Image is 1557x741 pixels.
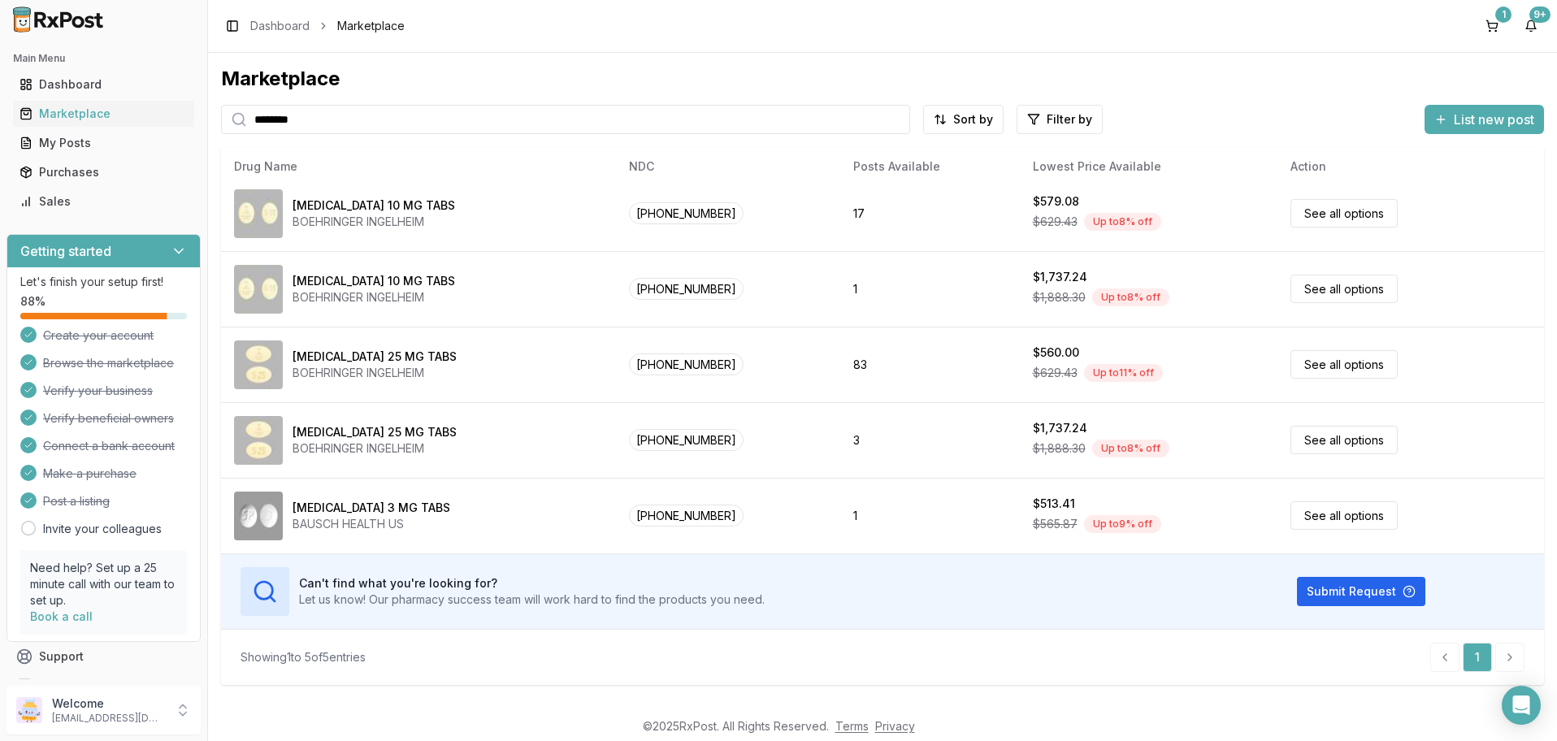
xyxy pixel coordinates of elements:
span: [PHONE_NUMBER] [629,202,744,224]
span: $1,888.30 [1033,289,1086,305]
div: Up to 8 % off [1084,213,1161,231]
a: My Posts [13,128,194,158]
p: Need help? Set up a 25 minute call with our team to set up. [30,560,177,609]
button: Sales [7,188,201,214]
a: Marketplace [13,99,194,128]
span: Post a listing [43,493,110,509]
div: BOEHRINGER INGELHEIM [293,440,457,457]
button: Sort by [923,105,1004,134]
span: [PHONE_NUMBER] [629,353,744,375]
td: 1 [840,478,1020,553]
span: [PHONE_NUMBER] [629,429,744,451]
p: [EMAIL_ADDRESS][DOMAIN_NAME] [52,712,165,725]
th: Action [1277,147,1544,186]
div: Up to 11 % off [1084,364,1163,382]
img: Jardiance 25 MG TABS [234,340,283,389]
div: Sales [20,193,188,210]
div: $560.00 [1033,344,1079,361]
div: BAUSCH HEALTH US [293,516,450,532]
span: Browse the marketplace [43,355,174,371]
td: 3 [840,402,1020,478]
div: [MEDICAL_DATA] 10 MG TABS [293,197,455,214]
div: $1,737.24 [1033,420,1087,436]
nav: breadcrumb [250,18,405,34]
span: Feedback [39,678,94,694]
button: Filter by [1017,105,1103,134]
td: 83 [840,327,1020,402]
a: See all options [1290,275,1398,303]
div: BOEHRINGER INGELHEIM [293,289,455,305]
a: Privacy [875,719,915,733]
span: List new post [1454,110,1534,129]
span: Verify your business [43,383,153,399]
a: Invite your colleagues [43,521,162,537]
span: [PHONE_NUMBER] [629,278,744,300]
span: Marketplace [337,18,405,34]
div: Up to 8 % off [1092,440,1169,457]
a: See all options [1290,199,1398,227]
a: Purchases [13,158,194,187]
button: Marketplace [7,101,201,127]
span: [PHONE_NUMBER] [629,505,744,526]
p: Welcome [52,695,165,712]
button: 9+ [1518,13,1544,39]
a: 1 [1463,643,1492,672]
a: 1 [1479,13,1505,39]
button: Submit Request [1297,577,1425,606]
div: Open Intercom Messenger [1502,686,1541,725]
a: Sales [13,187,194,216]
div: Showing 1 to 5 of 5 entries [241,649,366,665]
th: Drug Name [221,147,616,186]
img: User avatar [16,697,42,723]
div: Dashboard [20,76,188,93]
td: 17 [840,175,1020,251]
div: [MEDICAL_DATA] 3 MG TABS [293,500,450,516]
a: See all options [1290,350,1398,379]
img: Jardiance 25 MG TABS [234,416,283,465]
h3: Can't find what you're looking for? [299,575,765,591]
div: Purchases [20,164,188,180]
button: Support [7,642,201,671]
div: BOEHRINGER INGELHEIM [293,214,455,230]
a: List new post [1425,113,1544,129]
a: Dashboard [13,70,194,99]
img: RxPost Logo [7,6,111,32]
button: Feedback [7,671,201,700]
th: Posts Available [840,147,1020,186]
th: Lowest Price Available [1020,147,1278,186]
span: $629.43 [1033,214,1078,230]
span: Make a purchase [43,466,137,482]
img: Trulance 3 MG TABS [234,492,283,540]
h2: Main Menu [13,52,194,65]
span: Sort by [953,111,993,128]
button: List new post [1425,105,1544,134]
div: [MEDICAL_DATA] 25 MG TABS [293,424,457,440]
div: BOEHRINGER INGELHEIM [293,365,457,381]
span: Verify beneficial owners [43,410,174,427]
th: NDC [616,147,839,186]
p: Let us know! Our pharmacy success team will work hard to find the products you need. [299,591,765,608]
div: Up to 8 % off [1092,288,1169,306]
div: $513.41 [1033,496,1075,512]
a: Terms [835,719,869,733]
span: Connect a bank account [43,438,175,454]
div: Up to 9 % off [1084,515,1161,533]
button: Purchases [7,159,201,185]
div: Marketplace [20,106,188,122]
div: My Posts [20,135,188,151]
a: See all options [1290,501,1398,530]
a: Dashboard [250,18,310,34]
h3: Getting started [20,241,111,261]
span: $565.87 [1033,516,1078,532]
img: Jardiance 10 MG TABS [234,265,283,314]
a: See all options [1290,426,1398,454]
p: Let's finish your setup first! [20,274,187,290]
button: Dashboard [7,71,201,97]
div: 1 [1495,6,1511,23]
div: $579.08 [1033,193,1079,210]
button: My Posts [7,130,201,156]
img: Jardiance 10 MG TABS [234,189,283,238]
span: Create your account [43,327,154,344]
nav: pagination [1430,643,1524,672]
div: Marketplace [221,66,1544,92]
